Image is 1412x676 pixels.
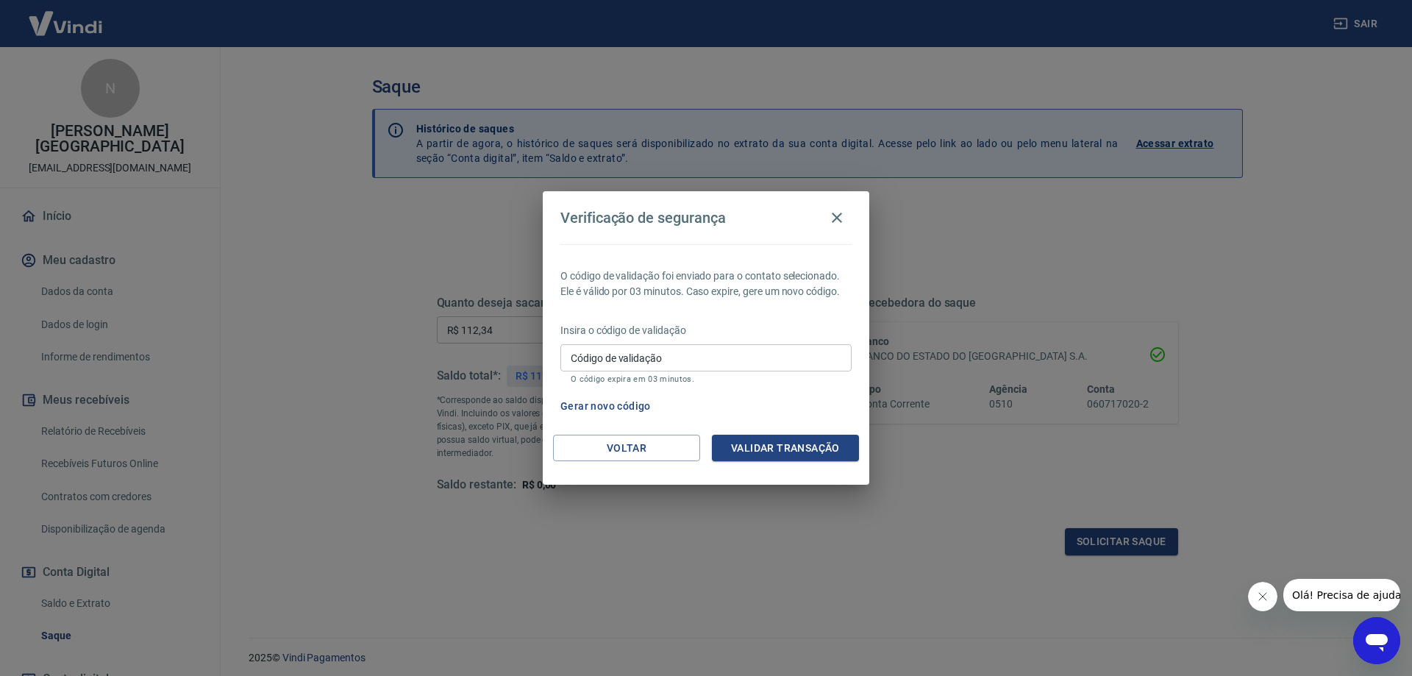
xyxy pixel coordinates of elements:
[1283,579,1400,611] iframe: Mensagem da empresa
[560,323,852,338] p: Insira o código de validação
[712,435,859,462] button: Validar transação
[9,10,124,22] span: Olá! Precisa de ajuda?
[555,393,657,420] button: Gerar novo código
[560,209,726,227] h4: Verificação de segurança
[553,435,700,462] button: Voltar
[560,268,852,299] p: O código de validação foi enviado para o contato selecionado. Ele é válido por 03 minutos. Caso e...
[571,374,841,384] p: O código expira em 03 minutos.
[1248,582,1277,611] iframe: Fechar mensagem
[1353,617,1400,664] iframe: Botão para abrir a janela de mensagens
